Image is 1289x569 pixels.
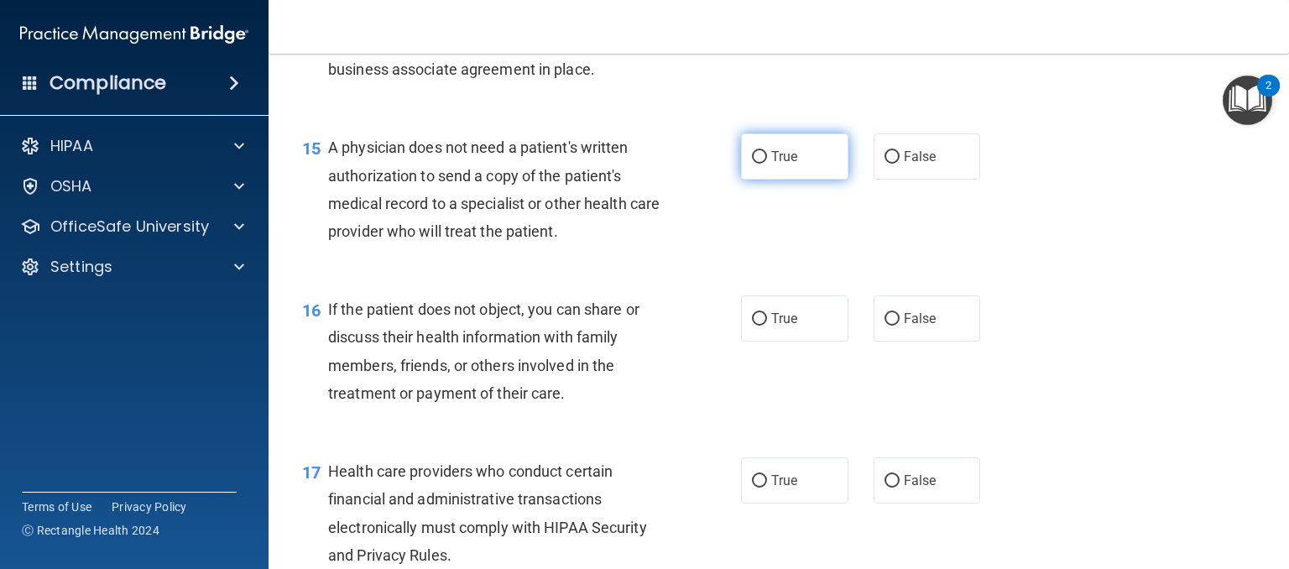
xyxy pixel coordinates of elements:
[752,313,767,326] input: True
[20,217,244,237] a: OfficeSafe University
[885,313,900,326] input: False
[328,300,639,402] span: If the patient does not object, you can share or discuss their health information with family mem...
[885,475,900,488] input: False
[752,475,767,488] input: True
[771,311,797,326] span: True
[885,151,900,164] input: False
[302,138,321,159] span: 15
[771,472,797,488] span: True
[904,472,937,488] span: False
[20,18,248,51] img: PMB logo
[1205,453,1269,517] iframe: Drift Widget Chat Controller
[50,71,166,95] h4: Compliance
[302,462,321,483] span: 17
[328,462,647,564] span: Health care providers who conduct certain financial and administrative transactions electronicall...
[112,499,187,515] a: Privacy Policy
[771,149,797,164] span: True
[1223,76,1272,125] button: Open Resource Center, 2 new notifications
[328,138,660,240] span: A physician does not need a patient's written authorization to send a copy of the patient's medic...
[22,522,159,539] span: Ⓒ Rectangle Health 2024
[904,311,937,326] span: False
[22,499,91,515] a: Terms of Use
[904,149,937,164] span: False
[50,217,209,237] p: OfficeSafe University
[50,257,112,277] p: Settings
[302,300,321,321] span: 16
[20,176,244,196] a: OSHA
[20,136,244,156] a: HIPAA
[50,136,93,156] p: HIPAA
[752,151,767,164] input: True
[50,176,92,196] p: OSHA
[20,257,244,277] a: Settings
[1266,86,1271,107] div: 2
